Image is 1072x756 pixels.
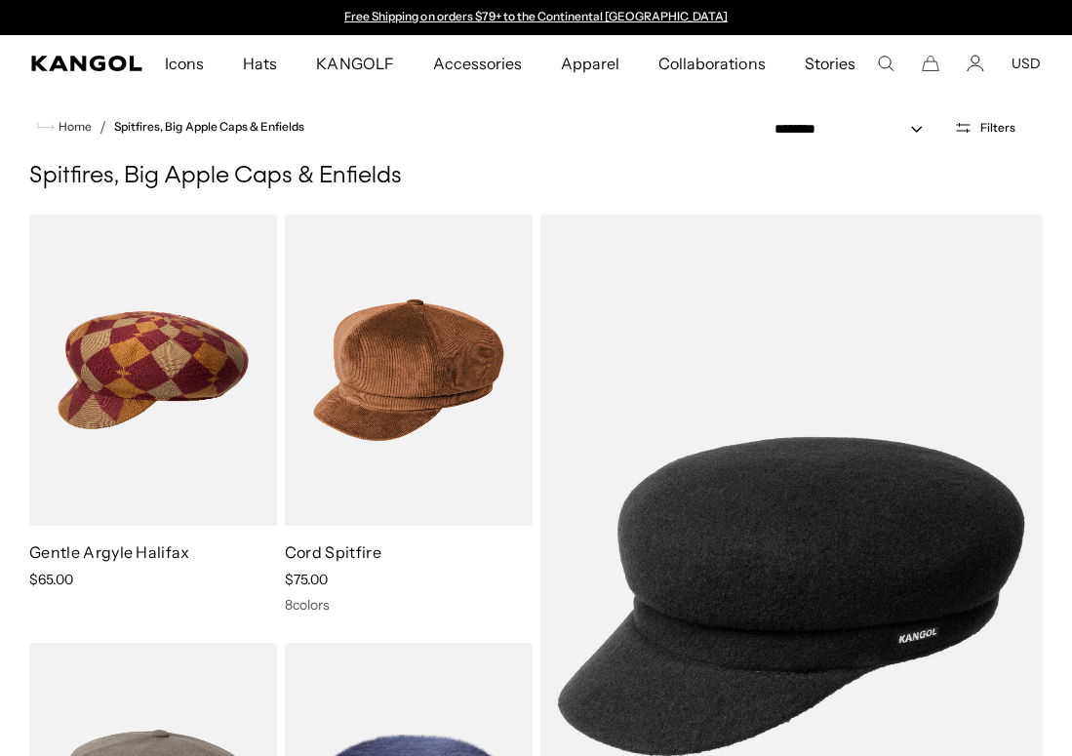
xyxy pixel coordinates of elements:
img: Cord Spitfire [285,215,533,526]
a: Free Shipping on orders $79+ to the Continental [GEOGRAPHIC_DATA] [344,9,728,23]
button: Open filters [942,119,1027,137]
span: Stories [805,35,855,92]
a: Kangol [31,56,143,71]
a: Account [967,55,984,72]
summary: Search here [877,55,894,72]
span: $75.00 [285,571,328,588]
div: Announcement [336,10,737,25]
h1: Spitfires, Big Apple Caps & Enfields [29,162,1043,191]
a: Collaborations [639,35,784,92]
span: KANGOLF [316,35,393,92]
select: Sort by: Featured [767,119,942,139]
span: Home [55,120,92,134]
a: Accessories [414,35,541,92]
a: Hats [223,35,297,92]
a: Apparel [541,35,639,92]
span: Collaborations [658,35,765,92]
span: Icons [165,35,204,92]
a: Gentle Argyle Halifax [29,542,190,562]
span: $65.00 [29,571,73,588]
img: Gentle Argyle Halifax [29,215,277,526]
span: Accessories [433,35,522,92]
a: KANGOLF [297,35,413,92]
span: Hats [243,35,277,92]
a: Icons [145,35,223,92]
a: Stories [785,35,875,92]
a: Home [37,118,92,136]
span: Filters [980,121,1015,135]
button: USD [1012,55,1041,72]
li: / [92,115,106,139]
button: Cart [922,55,939,72]
div: 1 of 2 [336,10,737,25]
span: Apparel [561,35,619,92]
div: 8 colors [285,596,533,614]
slideshow-component: Announcement bar [336,10,737,25]
a: Spitfires, Big Apple Caps & Enfields [114,120,304,134]
a: Cord Spitfire [285,542,381,562]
